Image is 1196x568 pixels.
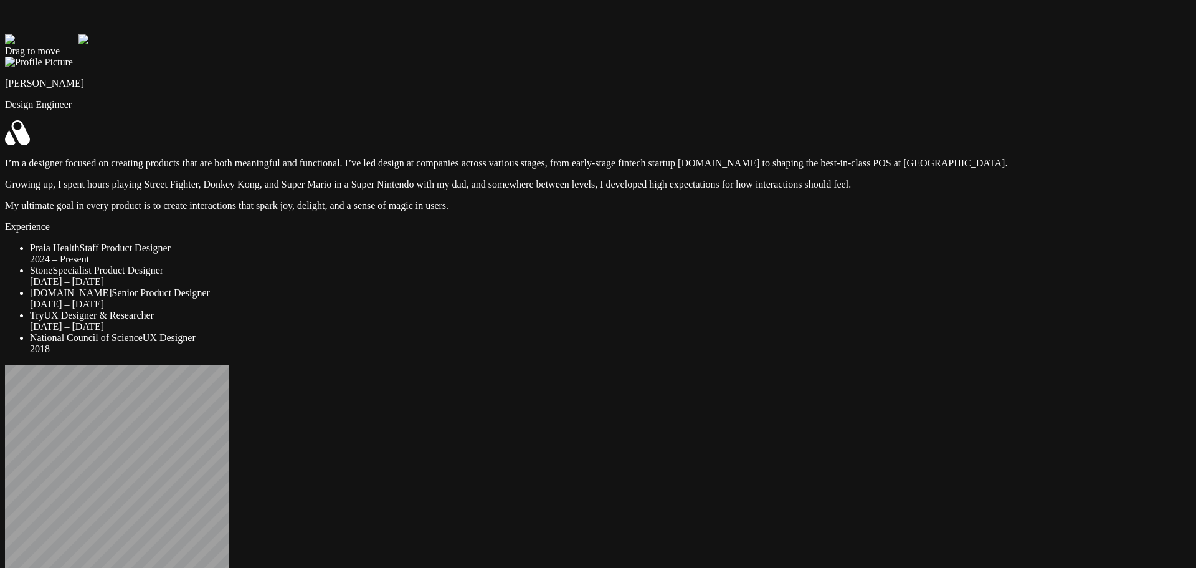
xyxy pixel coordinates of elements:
div: Drag to move [5,46,1191,57]
span: Stone [30,265,52,276]
p: Growing up, I spent hours playing Street Fighter, Donkey Kong, and Super Mario in a Super Nintend... [5,179,1191,190]
p: [PERSON_NAME] [5,78,1191,89]
img: Profile example [78,34,152,46]
p: I’m a designer focused on creating products that are both meaningful and functional. I’ve led des... [5,158,1191,169]
div: 2024 – Present [30,254,1191,265]
div: 2018 [30,344,1191,355]
img: Profile Picture [5,57,73,68]
span: Praia Health [30,243,80,253]
span: [DOMAIN_NAME] [30,287,112,298]
span: Staff Product Designer [80,243,171,253]
span: UX Designer & Researcher [44,310,154,320]
p: My ultimate goal in every product is to create interactions that spark joy, delight, and a sense ... [5,200,1191,211]
div: [DATE] – [DATE] [30,276,1191,287]
p: Design Engineer [5,99,1191,110]
span: Try [30,310,44,320]
img: Profile example [5,34,78,46]
div: [DATE] – [DATE] [30,299,1191,310]
span: Senior Product Designer [112,287,210,298]
span: UX Designer [143,332,196,343]
span: Specialist Product Designer [52,265,163,276]
span: National Council of Science [30,332,143,343]
p: Experience [5,221,1191,233]
div: [DATE] – [DATE] [30,321,1191,332]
